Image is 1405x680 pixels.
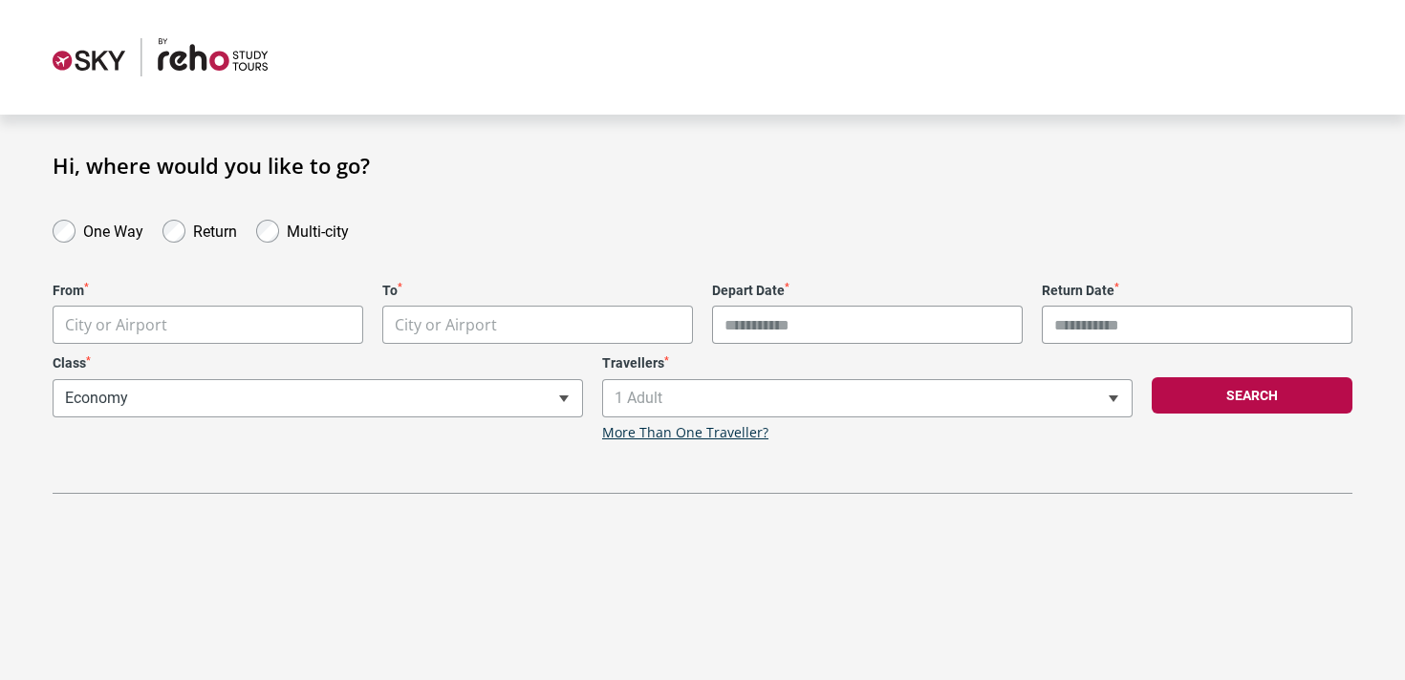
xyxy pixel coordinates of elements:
label: Travellers [602,355,1133,372]
label: Multi-city [287,218,349,241]
a: More Than One Traveller? [602,425,768,441]
label: From [53,283,363,299]
span: 1 Adult [603,380,1132,416]
span: City or Airport [395,314,497,335]
button: Search [1152,377,1352,414]
h1: Hi, where would you like to go? [53,153,1352,178]
span: 1 Adult [602,379,1133,417]
label: Class [53,355,583,372]
span: City or Airport [54,307,362,344]
label: Depart Date [712,283,1023,299]
span: City or Airport [383,307,692,344]
label: Return Date [1042,283,1352,299]
span: Economy [54,380,582,416]
label: Return [193,218,237,241]
label: One Way [83,218,143,241]
span: City or Airport [53,306,363,344]
span: City or Airport [65,314,167,335]
span: City or Airport [382,306,693,344]
span: Economy [53,379,583,417]
label: To [382,283,693,299]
